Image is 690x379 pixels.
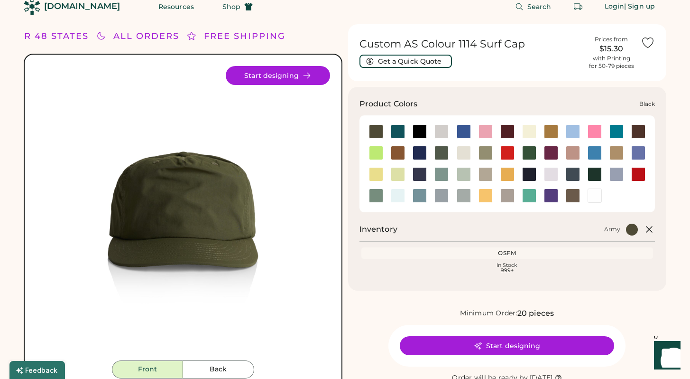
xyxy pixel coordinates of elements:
img: 1114 - Army Front Image [36,66,330,360]
div: 20 pieces [517,308,554,319]
div: with Printing for 50-79 pieces [589,55,634,70]
div: [DOMAIN_NAME] [44,0,120,12]
button: Back [183,360,254,379]
iframe: Front Chat [645,336,686,377]
div: $15.30 [588,43,635,55]
h1: Custom AS Colour 1114 Surf Cap [359,38,582,51]
span: Search [527,3,552,10]
button: Start designing [400,336,614,355]
div: 1114 Style Image [36,66,330,360]
button: Front [112,360,183,379]
div: ALL ORDERS [113,30,179,43]
div: Army [604,226,620,233]
span: Shop [222,3,240,10]
div: Black [639,100,655,108]
div: FREE SHIPPING [204,30,285,43]
div: OSFM [363,249,652,257]
div: In Stock 999+ [363,263,652,273]
div: Login [605,2,625,11]
div: Minimum Order: [460,309,517,318]
div: | Sign up [624,2,655,11]
button: Get a Quick Quote [359,55,452,68]
h2: Inventory [359,224,397,235]
button: Start designing [226,66,330,85]
h3: Product Colors [359,98,418,110]
div: Prices from [595,36,628,43]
